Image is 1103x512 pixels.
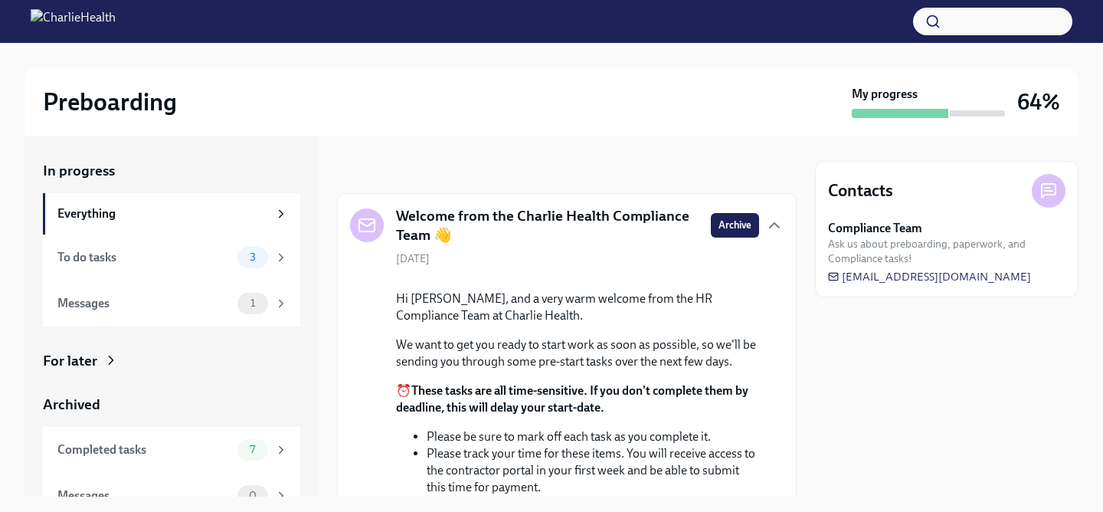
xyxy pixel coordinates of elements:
[43,235,300,281] a: To do tasks3
[241,444,264,455] span: 7
[57,249,231,266] div: To do tasks
[43,281,300,327] a: Messages1
[43,193,300,235] a: Everything
[31,9,116,34] img: CharlieHealth
[427,428,759,445] li: Please be sure to mark off each task as you complete it.
[337,161,409,181] div: In progress
[427,445,759,496] li: Please track your time for these items. You will receive access to the contractor portal in your ...
[241,251,265,263] span: 3
[1017,88,1060,116] h3: 64%
[43,395,300,415] a: Archived
[241,297,264,309] span: 1
[43,351,97,371] div: For later
[852,86,918,103] strong: My progress
[718,218,751,233] span: Archive
[57,205,268,222] div: Everything
[57,295,231,312] div: Messages
[57,487,231,504] div: Messages
[240,490,266,501] span: 0
[43,427,300,473] a: Completed tasks7
[396,251,430,266] span: [DATE]
[396,206,699,245] h5: Welcome from the Charlie Health Compliance Team 👋
[396,336,759,370] p: We want to get you ready to start work as soon as possible, so we'll be sending you through some ...
[43,351,300,371] a: For later
[396,290,759,324] p: Hi [PERSON_NAME], and a very warm welcome from the HR Compliance Team at Charlie Health.
[396,383,748,415] strong: These tasks are all time-sensitive. If you don't complete them by deadline, this will delay your ...
[828,179,893,202] h4: Contacts
[711,213,759,238] button: Archive
[43,87,177,117] h2: Preboarding
[828,220,922,237] strong: Compliance Team
[43,161,300,181] a: In progress
[828,269,1031,284] a: [EMAIL_ADDRESS][DOMAIN_NAME]
[57,441,231,458] div: Completed tasks
[396,382,759,416] p: ⏰
[828,237,1065,266] span: Ask us about preboarding, paperwork, and Compliance tasks!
